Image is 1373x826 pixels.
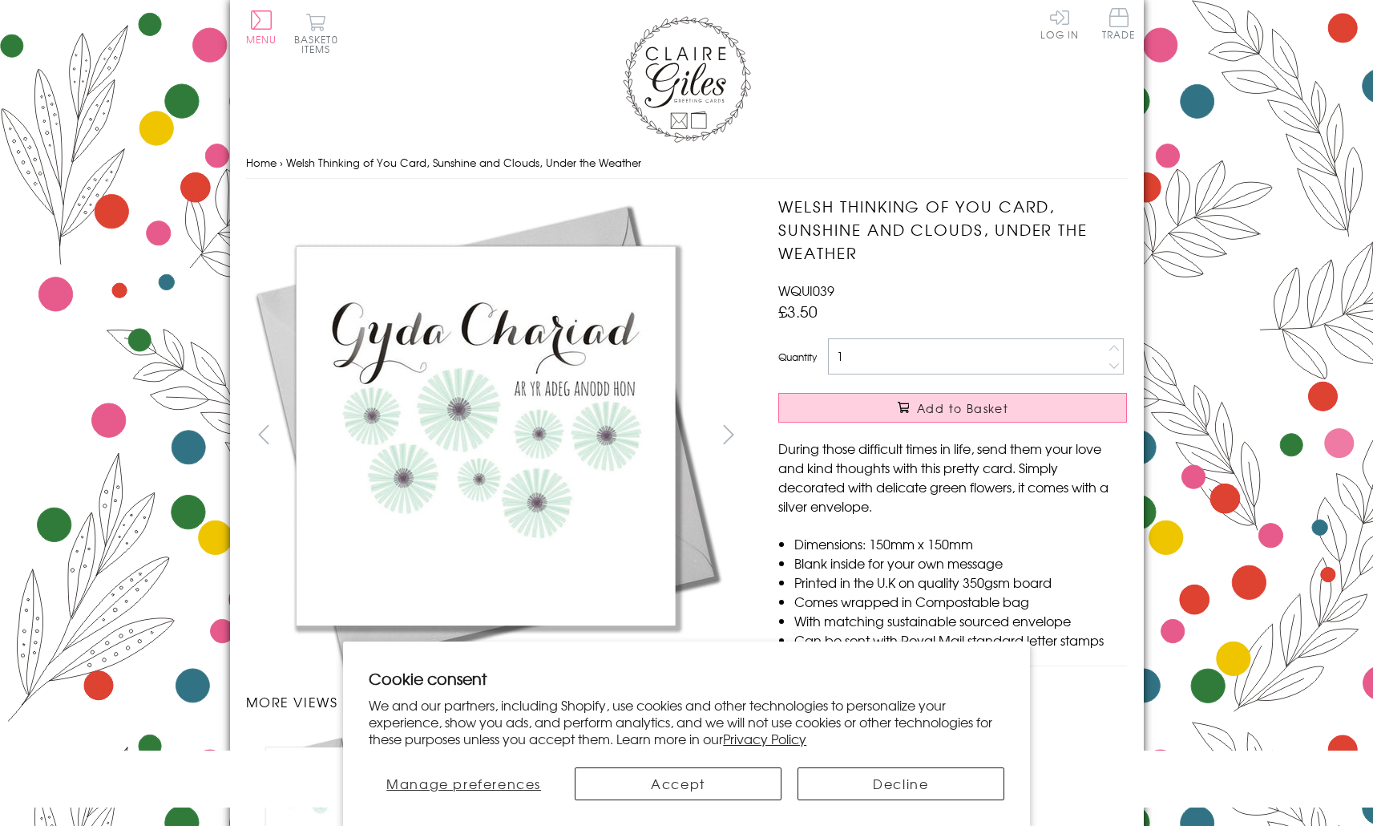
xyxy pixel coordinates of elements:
[917,400,1008,416] span: Add to Basket
[794,611,1127,630] li: With matching sustainable sourced envelope
[294,13,338,54] button: Basket0 items
[369,667,1004,690] h2: Cookie consent
[794,553,1127,573] li: Blank inside for your own message
[778,393,1127,423] button: Add to Basket
[286,155,641,170] span: Welsh Thinking of You Card, Sunshine and Clouds, Under the Weather
[246,692,747,711] h3: More views
[778,439,1127,516] p: During those difficult times in life, send them your love and kind thoughts with this pretty card...
[246,416,282,452] button: prev
[778,195,1127,264] h1: Welsh Thinking of You Card, Sunshine and Clouds, Under the Weather
[246,155,277,170] a: Home
[369,767,559,800] button: Manage preferences
[1102,8,1136,39] span: Trade
[1040,8,1079,39] a: Log In
[723,729,806,748] a: Privacy Policy
[246,32,277,47] span: Menu
[710,416,746,452] button: next
[246,10,277,44] button: Menu
[246,195,727,676] img: Welsh Thinking of You Card, Sunshine and Clouds, Under the Weather
[798,767,1004,800] button: Decline
[369,697,1004,747] p: We and our partners, including Shopify, use cookies and other technologies to personalize your ex...
[778,281,834,300] span: WQUI039
[1102,8,1136,43] a: Trade
[794,534,1127,553] li: Dimensions: 150mm x 150mm
[778,350,817,364] label: Quantity
[246,147,1128,180] nav: breadcrumbs
[575,767,781,800] button: Accept
[623,16,751,143] img: Claire Giles Greetings Cards
[280,155,283,170] span: ›
[794,592,1127,611] li: Comes wrapped in Compostable bag
[778,300,818,322] span: £3.50
[794,573,1127,592] li: Printed in the U.K on quality 350gsm board
[386,774,541,793] span: Manage preferences
[794,630,1127,650] li: Can be sent with Royal Mail standard letter stamps
[301,32,338,56] span: 0 items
